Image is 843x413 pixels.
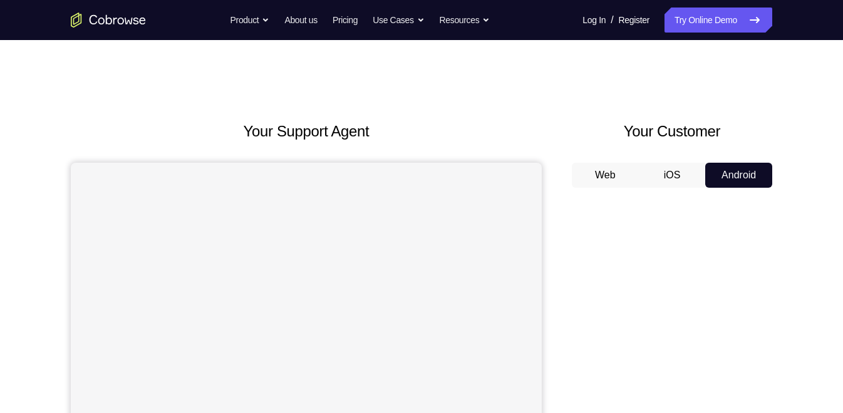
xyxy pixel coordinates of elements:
button: Web [572,163,639,188]
a: Log In [582,8,606,33]
span: / [611,13,613,28]
a: Register [619,8,649,33]
h2: Your Customer [572,120,772,143]
a: Try Online Demo [665,8,772,33]
button: Resources [440,8,490,33]
button: Product [230,8,270,33]
button: iOS [639,163,706,188]
h2: Your Support Agent [71,120,542,143]
a: Pricing [333,8,358,33]
button: Use Cases [373,8,424,33]
a: Go to the home page [71,13,146,28]
a: About us [284,8,317,33]
button: Android [705,163,772,188]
